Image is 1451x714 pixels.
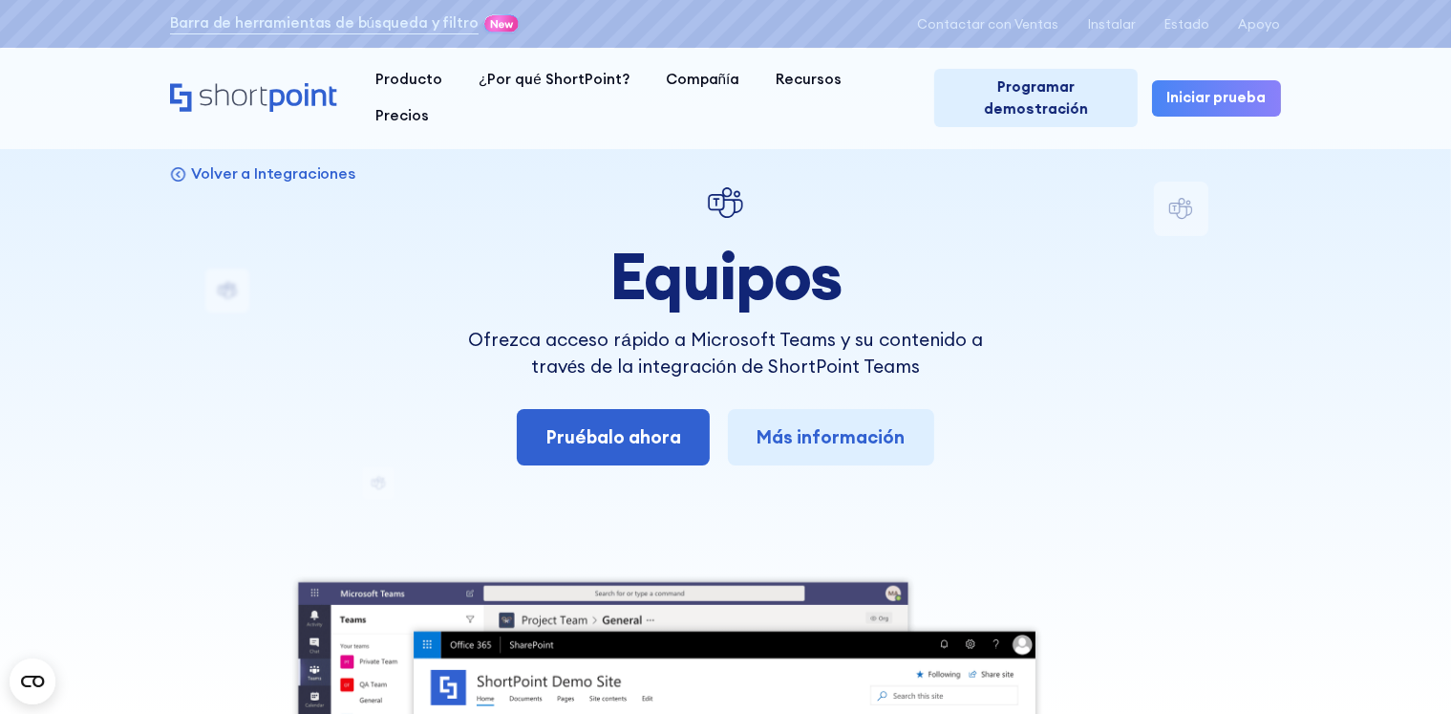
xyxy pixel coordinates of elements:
[1164,16,1209,32] font: Estado
[170,13,478,32] font: Barra de herramientas de búsqueda y filtro
[1164,17,1209,32] a: Estado
[468,328,983,378] font: Ofrezca acceso rápido a Microsoft Teams y su contenido a través de la integración de ShortPoint T...
[460,62,648,98] a: ¿Por qué ShortPoint?
[191,163,355,183] font: Volver a Integraciones
[357,62,460,98] a: Producto
[917,17,1058,32] a: Contactar con Ventas
[1152,80,1280,117] a: Iniciar prueba
[170,163,354,184] a: Volver a Integraciones
[517,409,710,465] a: Pruébalo ahora
[757,425,905,448] font: Más información
[1108,493,1451,714] iframe: Widget de chat
[170,83,339,115] a: Hogar
[984,77,1088,118] font: Programar demostración
[479,70,629,88] font: ¿Por qué ShortPoint?
[546,425,681,448] font: Pruébalo ahora
[1166,88,1266,106] font: Iniciar prueba
[776,70,842,88] font: Recursos
[1088,16,1136,32] font: Instalar
[648,62,758,98] a: Compañía
[375,70,442,88] font: Producto
[609,234,842,316] font: Equipos
[917,16,1058,32] font: Contactar con Ventas
[357,98,447,135] a: Precios
[704,182,748,226] img: Equipos
[1088,17,1136,32] a: Instalar
[666,70,740,88] font: Compañía
[375,106,429,124] font: Precios
[758,62,860,98] a: Recursos
[1239,17,1281,32] a: Apoyo
[1239,16,1281,32] font: Apoyo
[170,12,478,34] a: Barra de herramientas de búsqueda y filtro
[728,409,934,465] a: Más información
[10,659,55,704] button: Open CMP widget
[934,69,1138,127] a: Programar demostración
